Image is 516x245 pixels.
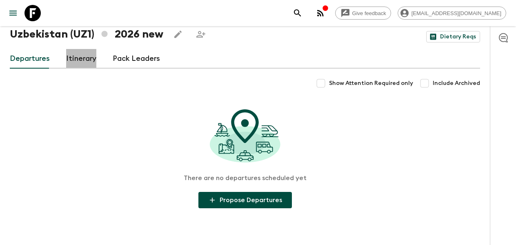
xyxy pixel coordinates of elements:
a: Itinerary [66,49,96,69]
button: menu [5,5,21,21]
button: Propose Departures [198,192,292,208]
a: Dietary Reqs [426,31,480,42]
h1: Uzbekistan (UZ1) 2026 new [10,26,163,42]
p: There are no departures scheduled yet [184,174,307,182]
a: Give feedback [335,7,391,20]
span: Include Archived [433,79,480,87]
button: Edit this itinerary [170,26,186,42]
button: search adventures [289,5,306,21]
span: [EMAIL_ADDRESS][DOMAIN_NAME] [407,10,506,16]
span: Share this itinerary [193,26,209,42]
a: Pack Leaders [113,49,160,69]
span: Show Attention Required only [329,79,413,87]
a: Departures [10,49,50,69]
div: [EMAIL_ADDRESS][DOMAIN_NAME] [398,7,506,20]
span: Give feedback [348,10,391,16]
